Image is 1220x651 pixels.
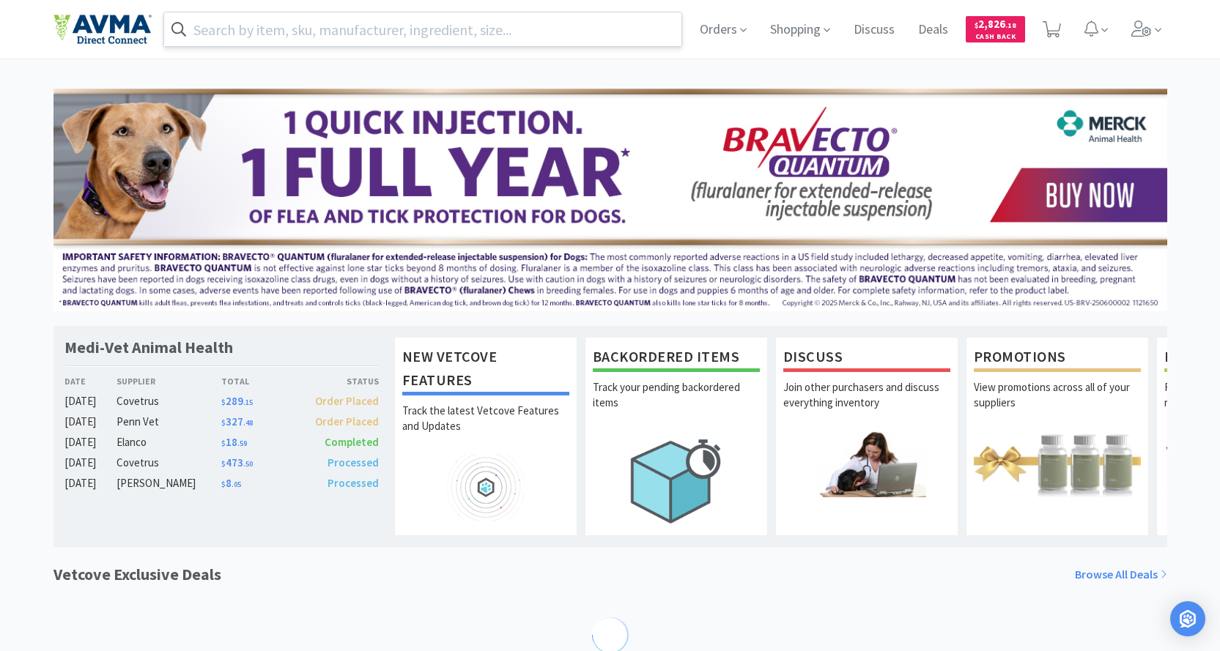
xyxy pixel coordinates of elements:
span: 289 [221,394,253,408]
h1: Backordered Items [593,345,760,372]
span: . 50 [243,459,253,469]
div: Total [221,374,300,388]
span: 473 [221,455,253,469]
a: DiscussJoin other purchasers and discuss everything inventory [775,337,958,536]
img: hero_backorders.png [593,431,760,531]
p: Track the latest Vetcove Features and Updates [402,403,569,454]
div: [DATE] [64,413,117,431]
span: Order Placed [315,414,379,428]
h1: Promotions [974,345,1141,372]
img: hero_promotions.png [974,431,1141,497]
div: [DATE] [64,475,117,492]
span: $ [221,439,226,448]
a: [DATE]Covetrus$473.50Processed [64,454,380,472]
a: [DATE]Penn Vet$327.48Order Placed [64,413,380,431]
img: hero_feature_roadmap.png [402,454,569,521]
div: [DATE] [64,393,117,410]
img: e4e33dab9f054f5782a47901c742baa9_102.png [53,14,152,45]
a: $2,826.18Cash Back [966,10,1025,49]
img: 3ffb5edee65b4d9ab6d7b0afa510b01f.jpg [53,89,1167,311]
p: Join other purchasers and discuss everything inventory [783,379,950,431]
a: Deals [912,23,954,37]
span: Processed [328,455,379,469]
span: Processed [328,476,379,490]
span: Cash Back [975,33,1016,42]
span: 8 [221,476,241,490]
span: . 48 [243,418,253,428]
span: $ [221,418,226,428]
span: Order Placed [315,394,379,408]
p: View promotions across all of your suppliers [974,379,1141,431]
a: Browse All Deals [1075,565,1167,584]
a: [DATE][PERSON_NAME]$8.05Processed [64,475,380,492]
span: $ [221,459,226,469]
div: [PERSON_NAME] [117,475,221,492]
div: Elanco [117,434,221,451]
span: 327 [221,414,253,428]
span: . 05 [232,480,241,489]
span: 2,826 [975,17,1016,31]
span: $ [975,21,978,30]
div: Supplier [117,374,221,388]
input: Search by item, sku, manufacturer, ingredient, size... [164,12,682,46]
div: Open Intercom Messenger [1170,601,1205,636]
a: PromotionsView promotions across all of your suppliers [966,337,1149,536]
div: Penn Vet [117,413,221,431]
a: New Vetcove FeaturesTrack the latest Vetcove Features and Updates [394,337,577,536]
h1: Medi-Vet Animal Health [64,337,233,358]
div: Status [300,374,380,388]
span: . 18 [1005,21,1016,30]
h1: New Vetcove Features [402,345,569,395]
a: Discuss [848,23,901,37]
div: [DATE] [64,454,117,472]
a: [DATE]Elanco$18.59Completed [64,434,380,451]
span: $ [221,480,226,489]
p: Track your pending backordered items [593,379,760,431]
h1: Vetcove Exclusive Deals [53,562,221,587]
div: Covetrus [117,393,221,410]
div: Covetrus [117,454,221,472]
span: 18 [221,435,247,449]
h1: Discuss [783,345,950,372]
span: . 59 [237,439,247,448]
a: Backordered ItemsTrack your pending backordered items [585,337,768,536]
div: Date [64,374,117,388]
a: [DATE]Covetrus$289.15Order Placed [64,393,380,410]
span: Completed [325,435,379,449]
div: [DATE] [64,434,117,451]
span: $ [221,398,226,407]
span: . 15 [243,398,253,407]
img: hero_discuss.png [783,431,950,497]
